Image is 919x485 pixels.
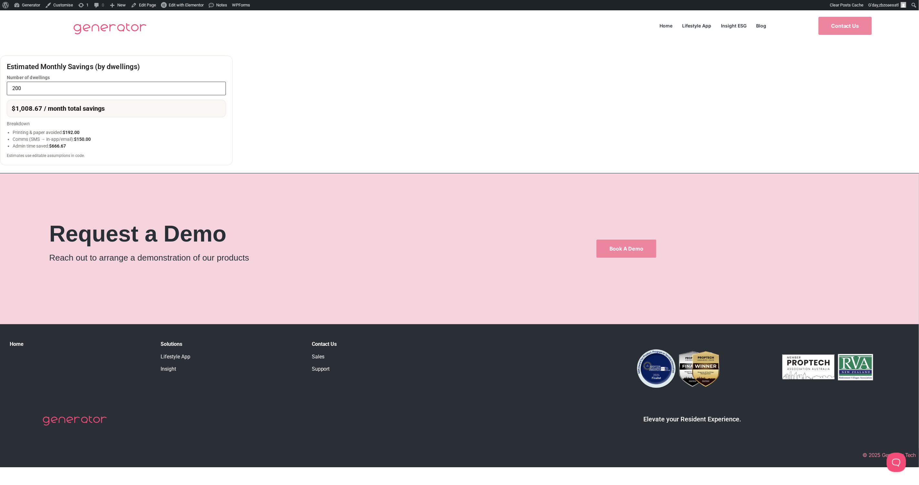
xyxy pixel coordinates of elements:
span: Book a Demo [609,246,643,251]
a: Book a Demo [597,240,656,258]
iframe: Toggle Customer Support [887,453,906,472]
strong: $150.00 [74,137,91,142]
li: Comms (SMS → in-app/email): [13,136,226,143]
strong: Solutions [161,341,182,347]
a: Lifestyle App [161,354,190,360]
strong: $192.00 [63,130,79,135]
a: Support [312,366,330,372]
label: Number of dwellings [7,75,226,80]
h2: Request a Demo [49,222,544,245]
li: Printing & paper avoided: [13,129,226,136]
div: $1,008.67 / month total savings [7,100,226,117]
p: Reach out to arrange a demonstration of our products [49,252,544,264]
span: © 2025 Generator Tech [863,452,916,458]
div: Estimates use editable assumptions in code. [7,153,226,159]
a: Home [10,341,24,347]
nav: Menu [655,21,771,30]
span: zbzoaesatl [879,3,899,7]
a: Sales [312,354,324,360]
h3: Estimated Monthly Savings (by dwellings) [7,62,226,71]
input: e.g. 200 [7,82,226,95]
a: Home [655,21,678,30]
a: Contact Us [819,17,872,35]
span: Edit with Elementor [169,3,204,7]
div: Breakdown [7,120,226,127]
a: Blog [752,21,771,30]
li: Admin time saved: [13,143,226,150]
a: Lifestyle App [678,21,716,30]
a: Insight [161,366,176,372]
a: Insight ESG [716,21,752,30]
strong: Contact Us [312,341,337,347]
h5: Elevate your Resident Experience.​ [476,415,909,423]
strong: $666.67 [49,143,66,149]
span: Contact Us [831,23,859,28]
